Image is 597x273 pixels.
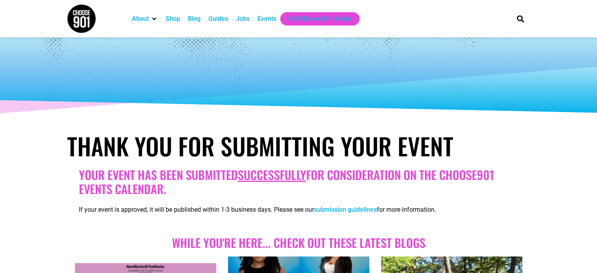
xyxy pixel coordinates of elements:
h2: Your Event has been submitted for consideration on the Choose901 events calendar. [79,168,518,196]
u: successfully [238,166,306,183]
h1: Thank You for Submitting Your Event [67,132,530,160]
a: Get Choose901 Emails [288,14,352,24]
a: Jobs [236,14,250,24]
div: About [128,12,162,26]
nav: Main nav [128,12,503,26]
a: Events [257,14,276,24]
h2: While you're here... Check out these Latest blogs [79,236,518,250]
a: About [132,14,149,24]
a: submission guidelines [314,206,377,213]
a: Guides [208,14,228,24]
div: Search [514,12,527,25]
a: Blog [188,14,201,24]
span: If your event is approved, it will be published within 1-3 business days. Please see our for more... [79,206,436,213]
a: Shop [166,14,180,24]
